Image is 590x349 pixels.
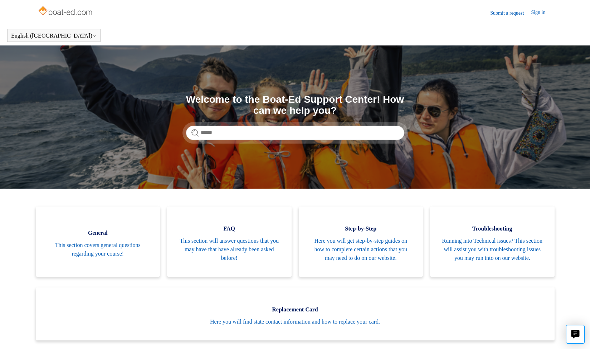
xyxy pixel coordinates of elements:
[441,237,544,262] span: Running into Technical issues? This section will assist you with troubleshooting issues you may r...
[566,325,585,344] button: Live chat
[47,229,150,237] span: General
[11,33,97,39] button: English ([GEOGRAPHIC_DATA])
[47,318,544,326] span: Here you will find state contact information and how to replace your card.
[430,207,555,277] a: Troubleshooting Running into Technical issues? This section will assist you with troubleshooting ...
[186,126,404,140] input: Search
[47,305,544,314] span: Replacement Card
[178,224,281,233] span: FAQ
[309,237,413,262] span: Here you will get step-by-step guides on how to complete certain actions that you may need to do ...
[178,237,281,262] span: This section will answer questions that you may have that have already been asked before!
[167,207,292,277] a: FAQ This section will answer questions that you may have that have already been asked before!
[309,224,413,233] span: Step-by-Step
[36,207,160,277] a: General This section covers general questions regarding your course!
[186,94,404,116] h1: Welcome to the Boat-Ed Support Center! How can we help you?
[38,4,94,19] img: Boat-Ed Help Center home page
[490,9,531,17] a: Submit a request
[299,207,423,277] a: Step-by-Step Here you will get step-by-step guides on how to complete certain actions that you ma...
[441,224,544,233] span: Troubleshooting
[531,9,552,17] a: Sign in
[47,241,150,258] span: This section covers general questions regarding your course!
[36,287,555,340] a: Replacement Card Here you will find state contact information and how to replace your card.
